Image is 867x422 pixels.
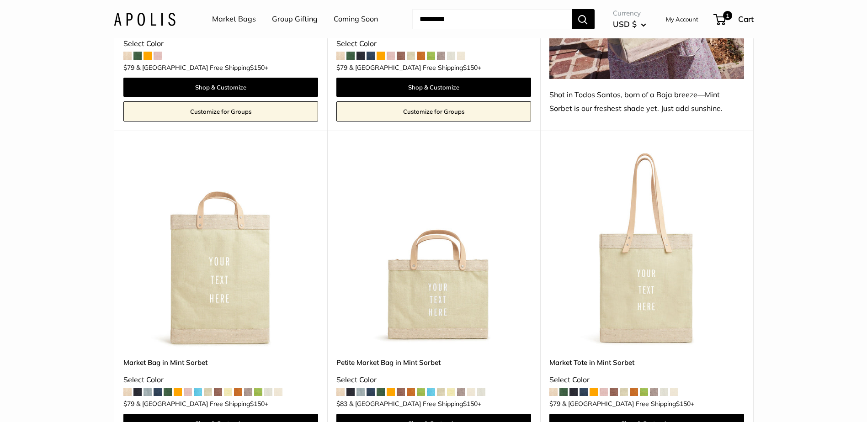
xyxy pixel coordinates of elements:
a: Market Bags [212,12,256,26]
div: Select Color [336,373,531,387]
div: Select Color [123,37,318,51]
span: $150 [676,400,691,408]
a: Group Gifting [272,12,318,26]
span: $150 [250,400,265,408]
div: Select Color [123,373,318,387]
a: Customize for Groups [123,101,318,121]
div: Shot in Todos Santos, born of a Baja breeze—Mint Sorbet is our freshest shade yet. Just add sunsh... [549,88,744,116]
a: Coming Soon [334,12,378,26]
span: Currency [613,7,646,20]
span: & [GEOGRAPHIC_DATA] Free Shipping + [136,64,268,71]
div: Select Color [336,37,531,51]
a: Petite Market Bag in Mint SorbetPetite Market Bag in Mint Sorbet [336,153,531,348]
span: $79 [123,400,134,408]
span: $79 [336,63,347,72]
span: $150 [463,63,478,72]
a: Market Tote in Mint SorbetMarket Tote in Mint Sorbet [549,153,744,348]
div: Select Color [549,373,744,387]
a: Petite Market Bag in Mint Sorbet [336,357,531,368]
span: 1 [723,11,732,20]
img: Market Bag in Mint Sorbet [123,153,318,348]
button: USD $ [613,17,646,32]
span: $150 [250,63,265,72]
a: Market Bag in Mint Sorbet [123,357,318,368]
a: Market Bag in Mint SorbetMarket Bag in Mint Sorbet [123,153,318,348]
a: Customize for Groups [336,101,531,121]
img: Petite Market Bag in Mint Sorbet [336,153,531,348]
span: USD $ [613,19,637,29]
img: Apolis [114,12,176,26]
span: $79 [123,63,134,72]
img: Market Tote in Mint Sorbet [549,153,744,348]
span: Cart [738,14,754,24]
a: Shop & Customize [336,78,531,97]
input: Search... [412,9,572,29]
a: 1 Cart [714,12,754,26]
span: $150 [463,400,478,408]
a: My Account [666,14,698,25]
span: & [GEOGRAPHIC_DATA] Free Shipping + [136,401,268,407]
button: Search [572,9,595,29]
span: & [GEOGRAPHIC_DATA] Free Shipping + [349,64,481,71]
span: $83 [336,400,347,408]
a: Market Tote in Mint Sorbet [549,357,744,368]
span: & [GEOGRAPHIC_DATA] Free Shipping + [562,401,694,407]
span: & [GEOGRAPHIC_DATA] Free Shipping + [349,401,481,407]
span: $79 [549,400,560,408]
a: Shop & Customize [123,78,318,97]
